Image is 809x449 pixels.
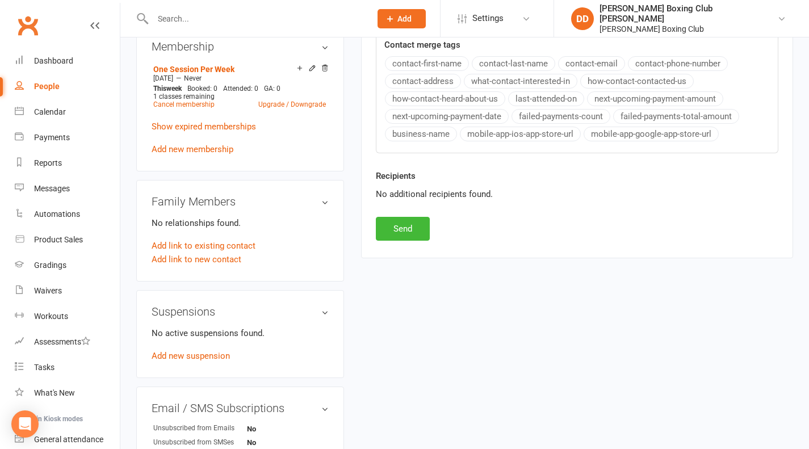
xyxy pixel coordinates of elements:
button: next-upcoming-payment-amount [587,91,723,106]
a: Cancel membership [153,100,215,108]
label: Recipients [376,169,416,183]
div: No additional recipients found. [376,187,778,201]
a: Reports [15,150,120,176]
span: This [153,85,166,93]
h3: Membership [152,40,329,53]
label: Contact merge tags [384,38,460,52]
button: how-contact-contacted-us [580,74,694,89]
div: — [150,74,329,83]
a: One Session Per Week [153,65,234,74]
span: Settings [472,6,504,31]
strong: No [247,425,312,433]
button: contact-phone-number [628,56,728,71]
span: [DATE] [153,74,173,82]
strong: No [247,438,312,447]
a: Tasks [15,355,120,380]
a: Waivers [15,278,120,304]
button: Send [376,217,430,241]
h3: Suspensions [152,305,329,318]
a: Messages [15,176,120,202]
h3: Email / SMS Subscriptions [152,402,329,414]
input: Search... [149,11,363,27]
button: contact-first-name [385,56,469,71]
span: Never [184,74,202,82]
button: what-contact-interested-in [464,74,577,89]
a: Show expired memberships [152,121,256,132]
div: Workouts [34,312,68,321]
a: Upgrade / Downgrade [258,100,326,108]
div: Open Intercom Messenger [11,410,39,438]
button: mobile-app-ios-app-store-url [460,127,581,141]
a: Add link to new contact [152,253,241,266]
div: Unsubscribed from Emails [153,423,247,434]
a: Calendar [15,99,120,125]
button: next-upcoming-payment-date [385,109,509,124]
button: contact-address [385,74,461,89]
div: Dashboard [34,56,73,65]
div: [PERSON_NAME] Boxing Club [600,24,777,34]
div: Gradings [34,261,66,270]
a: Dashboard [15,48,120,74]
div: Tasks [34,363,55,372]
div: Messages [34,184,70,193]
a: Workouts [15,304,120,329]
span: Attended: 0 [223,85,258,93]
a: Add link to existing contact [152,239,255,253]
div: General attendance [34,435,103,444]
a: What's New [15,380,120,406]
a: Add new membership [152,144,233,154]
button: failed-payments-total-amount [613,109,739,124]
a: Payments [15,125,120,150]
a: Product Sales [15,227,120,253]
div: Product Sales [34,235,83,244]
div: DD [571,7,594,30]
button: contact-email [558,56,625,71]
button: business-name [385,127,457,141]
button: mobile-app-google-app-store-url [584,127,719,141]
div: Assessments [34,337,90,346]
h3: Family Members [152,195,329,208]
div: People [34,82,60,91]
p: No relationships found. [152,216,329,230]
div: Payments [34,133,70,142]
span: 1 classes remaining [153,93,215,100]
a: Automations [15,202,120,227]
span: GA: 0 [264,85,280,93]
button: failed-payments-count [512,109,610,124]
button: contact-last-name [472,56,555,71]
button: Add [378,9,426,28]
div: Calendar [34,107,66,116]
a: Add new suspension [152,351,230,361]
button: last-attended-on [508,91,584,106]
div: What's New [34,388,75,397]
p: No active suspensions found. [152,326,329,340]
span: Add [397,14,412,23]
div: Reports [34,158,62,167]
a: Clubworx [14,11,42,40]
div: Unsubscribed from SMSes [153,437,247,448]
a: Gradings [15,253,120,278]
a: Assessments [15,329,120,355]
a: People [15,74,120,99]
div: Waivers [34,286,62,295]
div: week [150,85,185,93]
div: [PERSON_NAME] Boxing Club [PERSON_NAME] [600,3,777,24]
span: Booked: 0 [187,85,217,93]
button: how-contact-heard-about-us [385,91,505,106]
div: Automations [34,209,80,219]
